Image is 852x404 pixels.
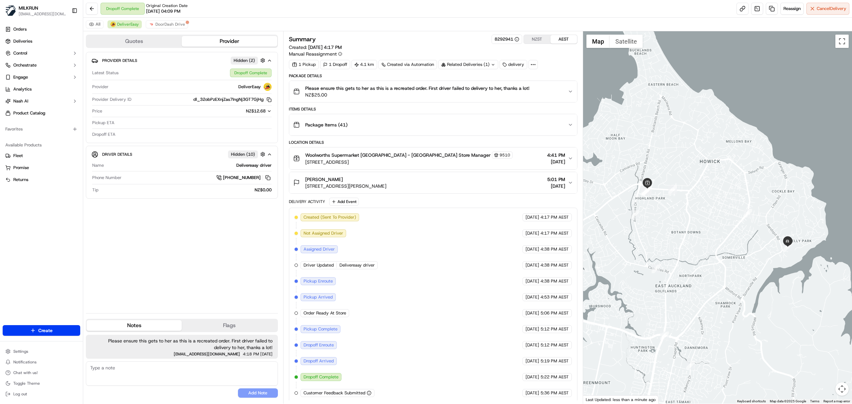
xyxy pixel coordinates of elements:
a: [PHONE_NUMBER] [216,174,272,181]
span: Provider [92,84,108,90]
button: Reassign [780,3,804,15]
span: [DATE] [526,230,539,236]
span: Manual Reassignment [289,51,337,57]
span: [DATE] 04:09 PM [146,8,180,14]
button: AEST [550,35,577,44]
span: Product Catalog [13,110,45,116]
button: Promise [3,162,80,173]
span: Settings [13,349,28,354]
span: Driver Details [102,152,132,157]
span: [PERSON_NAME] [305,176,343,183]
div: 12 [643,186,651,195]
button: Create [3,325,80,336]
span: [EMAIL_ADDRESS][DOMAIN_NAME] [174,352,240,356]
span: [STREET_ADDRESS] [305,159,513,165]
span: Dropoff Complete [304,374,338,380]
div: 8292941 [495,36,519,42]
button: Manual Reassignment [289,51,342,57]
div: 15 [783,243,792,251]
a: Product Catalog [3,108,80,118]
div: 11 [642,187,651,195]
button: Toggle Theme [3,379,80,388]
button: DoorDash Drive [146,20,188,28]
span: 4:17 PM AEST [540,230,569,236]
span: Dropoff Arrived [304,358,334,364]
button: [EMAIL_ADDRESS][DOMAIN_NAME] [19,11,66,17]
button: Engage [3,72,80,83]
div: Favorites [3,124,80,134]
span: Please ensure this gets to her as this is a recreated order. First driver failed to delivery to h... [305,85,530,92]
button: Map camera controls [835,382,849,396]
button: Orchestrate [3,60,80,71]
div: 8 [641,186,650,195]
button: Driver DetailsHidden (10) [92,149,272,160]
span: [DATE] [526,358,539,364]
div: Last Updated: less than a minute ago [583,395,659,404]
span: Provider Details [102,58,137,63]
span: Chat with us! [13,370,38,375]
button: Returns [3,174,80,185]
span: [DATE] [260,352,273,356]
span: DeliverEasy [117,22,139,27]
span: Fleet [13,153,23,159]
span: Promise [13,165,29,171]
a: Deliveries [3,36,80,47]
span: [DATE] [526,294,539,300]
div: Package Details [289,73,577,79]
h3: Summary [289,36,316,42]
span: [DATE] 4:17 PM [308,44,342,50]
span: [DATE] [547,158,565,165]
span: Orchestrate [13,62,37,68]
span: Provider Delivery ID [92,97,131,102]
span: Pickup Enroute [304,278,333,284]
button: Hidden (10) [228,150,267,158]
span: Create [38,327,53,334]
span: 9510 [500,152,510,158]
button: NZST [524,35,550,44]
span: 4:53 PM AEST [540,294,569,300]
a: Orders [3,24,80,35]
button: Control [3,48,80,59]
span: Assigned Driver [304,246,335,252]
span: Pickup ETA [92,120,114,126]
a: Fleet [5,153,78,159]
button: DeliverEasy [107,20,142,28]
span: [DATE] [526,214,539,220]
button: NZ$12.68 [213,108,272,114]
button: Hidden (2) [231,56,267,65]
span: 4:41 PM [547,152,565,158]
div: 2 [686,361,695,369]
button: Nash AI [3,96,80,106]
span: Name [92,162,104,168]
span: 5:19 PM AEST [540,358,569,364]
span: Phone Number [92,175,121,181]
span: Not Assigned Driver [304,230,343,236]
span: 5:06 PM AEST [540,310,569,316]
span: [DATE] [547,183,565,189]
span: Cancel Delivery [817,6,846,12]
div: Location Details [289,140,577,145]
img: doordash_logo_v2.png [149,22,154,27]
span: Log out [13,391,27,397]
span: Created: [289,44,342,51]
button: Add Event [329,198,359,206]
span: [DATE] [526,374,539,380]
div: Available Products [3,140,80,150]
span: [DATE] [526,390,539,396]
button: Fleet [3,150,80,161]
div: 14 [744,209,752,218]
div: 13 [668,185,677,194]
button: Show satellite imagery [610,35,643,48]
span: Orders [13,26,27,32]
span: Map data ©2025 Google [770,399,806,403]
div: Related Deliveries (1) [438,60,498,69]
div: NZ$0.00 [101,187,272,193]
button: Log out [3,389,80,399]
a: Terms (opens in new tab) [810,399,819,403]
span: [DATE] [526,246,539,252]
span: 5:36 PM AEST [540,390,569,396]
button: Toggle fullscreen view [835,35,849,48]
button: MILKRUN [19,5,38,11]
